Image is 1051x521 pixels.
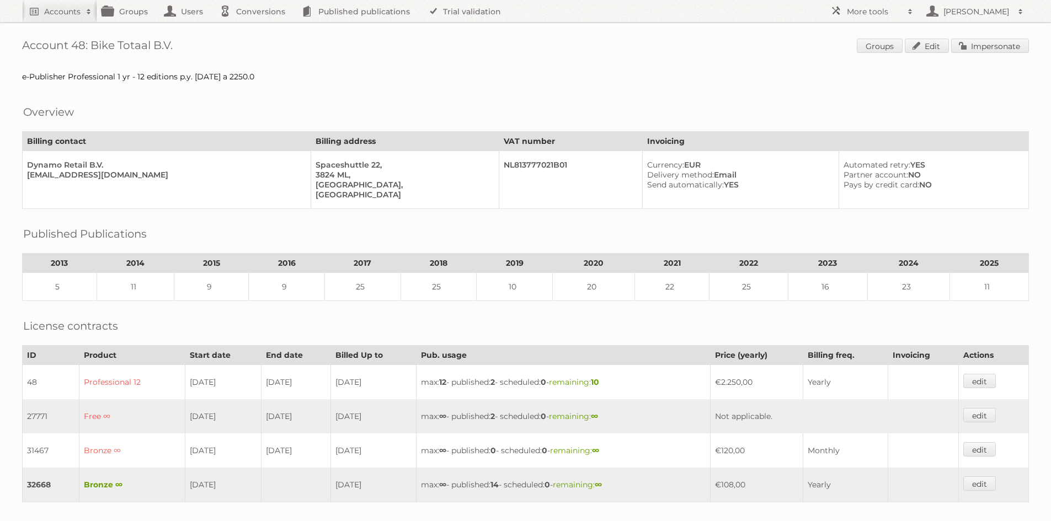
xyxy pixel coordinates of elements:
[27,170,302,180] div: [EMAIL_ADDRESS][DOMAIN_NAME]
[185,468,261,502] td: [DATE]
[541,377,546,387] strong: 0
[963,374,996,388] a: edit
[490,411,495,421] strong: 2
[963,442,996,456] a: edit
[79,365,185,400] td: Professional 12
[647,170,714,180] span: Delivery method:
[951,39,1029,53] a: Impersonate
[174,254,249,273] th: 2015
[490,480,499,490] strong: 14
[710,399,959,433] td: Not applicable.
[844,180,919,190] span: Pays by credit card:
[647,170,829,180] div: Email
[22,72,1029,82] div: e-Publisher Professional 1 yr - 12 editions p.y. [DATE] a 2250.0
[550,445,599,455] span: remaining:
[803,433,888,468] td: Monthly
[591,377,599,387] strong: 10
[803,468,888,502] td: Yearly
[97,254,174,273] th: 2014
[477,273,553,301] td: 10
[325,273,401,301] td: 25
[331,346,417,365] th: Billed Up to
[490,377,495,387] strong: 2
[185,365,261,400] td: [DATE]
[803,346,888,365] th: Billing freq.
[710,468,803,502] td: €108,00
[477,254,553,273] th: 2019
[844,160,1020,170] div: YES
[23,225,147,242] h2: Published Publications
[23,468,79,502] td: 32668
[844,170,908,180] span: Partner account:
[592,445,599,455] strong: ∞
[79,468,185,502] td: Bronze ∞
[439,445,446,455] strong: ∞
[553,480,602,490] span: remaining:
[595,480,602,490] strong: ∞
[417,365,710,400] td: max: - published: - scheduled: -
[23,104,74,120] h2: Overview
[417,346,710,365] th: Pub. usage
[261,399,331,433] td: [DATE]
[643,132,1029,151] th: Invoicing
[23,132,311,151] th: Billing contact
[963,476,996,491] a: edit
[249,254,325,273] th: 2016
[710,365,803,400] td: €2.250,00
[905,39,949,53] a: Edit
[439,377,446,387] strong: 12
[79,346,185,365] th: Product
[97,273,174,301] td: 11
[417,468,710,502] td: max: - published: - scheduled: -
[249,273,325,301] td: 9
[709,254,788,273] th: 2022
[185,399,261,433] td: [DATE]
[549,377,599,387] span: remaining:
[185,433,261,468] td: [DATE]
[545,480,550,490] strong: 0
[844,160,910,170] span: Automated retry:
[22,39,1029,55] h1: Account 48: Bike Totaal B.V.
[553,273,635,301] td: 20
[647,160,684,170] span: Currency:
[490,445,496,455] strong: 0
[316,190,490,200] div: [GEOGRAPHIC_DATA]
[23,318,118,334] h2: License contracts
[635,273,709,301] td: 22
[499,151,643,209] td: NL813777021B01
[261,365,331,400] td: [DATE]
[803,365,888,400] td: Yearly
[331,433,417,468] td: [DATE]
[331,468,417,502] td: [DATE]
[941,6,1012,17] h2: [PERSON_NAME]
[401,254,477,273] th: 2018
[867,254,949,273] th: 2024
[591,411,598,421] strong: ∞
[261,433,331,468] td: [DATE]
[331,365,417,400] td: [DATE]
[174,273,249,301] td: 9
[417,399,710,433] td: max: - published: - scheduled: -
[79,433,185,468] td: Bronze ∞
[417,433,710,468] td: max: - published: - scheduled: -
[710,433,803,468] td: €120,00
[79,399,185,433] td: Free ∞
[710,346,803,365] th: Price (yearly)
[439,480,446,490] strong: ∞
[857,39,903,53] a: Groups
[439,411,446,421] strong: ∞
[788,254,867,273] th: 2023
[949,273,1028,301] td: 11
[844,170,1020,180] div: NO
[27,160,302,170] div: Dynamo Retail B.V.
[23,365,79,400] td: 48
[316,170,490,180] div: 3824 ML,
[959,346,1029,365] th: Actions
[635,254,709,273] th: 2021
[44,6,81,17] h2: Accounts
[647,160,829,170] div: EUR
[847,6,902,17] h2: More tools
[331,399,417,433] td: [DATE]
[788,273,867,301] td: 16
[541,411,546,421] strong: 0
